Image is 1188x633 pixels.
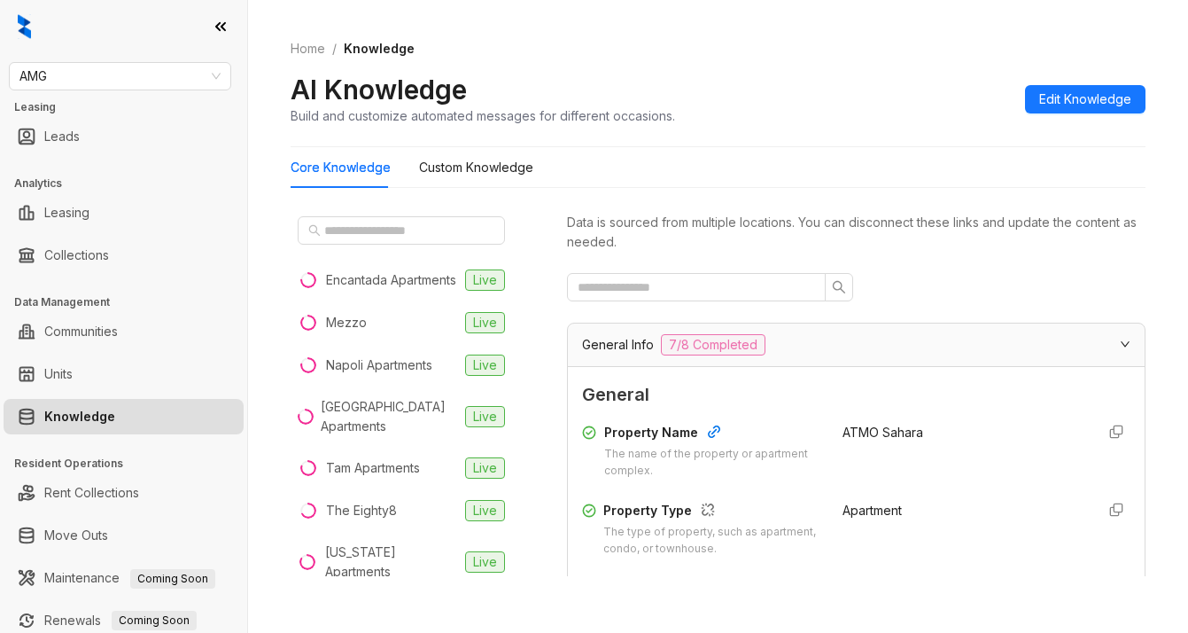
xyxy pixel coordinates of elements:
span: expanded [1120,339,1130,349]
div: Mezzo [326,313,367,332]
img: logo [18,14,31,39]
li: Communities [4,314,244,349]
div: Napoli Apartments [326,356,432,375]
h3: Data Management [14,294,247,310]
span: Live [465,500,505,521]
span: search [308,224,321,237]
span: search [832,280,846,294]
button: Edit Knowledge [1025,85,1145,113]
li: Rent Collections [4,475,244,511]
a: Leasing [44,195,89,231]
span: Live [465,312,505,333]
div: Core Knowledge [291,158,391,177]
a: Communities [44,314,118,349]
li: Leads [4,119,244,154]
div: The Eighty8 [326,501,397,520]
h2: AI Knowledge [291,73,467,106]
div: The type of property, such as apartment, condo, or townhouse. [603,524,821,558]
li: Leasing [4,195,244,231]
span: Live [465,457,505,479]
span: 7/8 Completed [661,334,765,356]
span: Live [465,551,505,573]
li: Collections [4,238,244,273]
h3: Resident Operations [14,456,247,472]
span: Coming Soon [112,611,197,630]
span: Coming Soon [130,569,215,589]
span: Live [465,270,505,291]
div: Property Type [603,501,821,524]
div: Tam Apartments [326,458,420,478]
a: Home [287,39,329,59]
li: Maintenance [4,560,244,596]
span: General Info [582,335,654,355]
div: General Info7/8 Completed [568,324,1145,366]
li: Move Outs [4,518,244,553]
a: Rent Collections [44,475,139,511]
a: Collections [44,238,109,273]
h3: Leasing [14,99,247,115]
span: ATMO Sahara [842,425,923,440]
div: Encantada Apartments [326,270,456,290]
div: [US_STATE] Apartments [325,543,458,582]
li: Knowledge [4,399,244,434]
div: The name of the property or apartment complex. [604,446,821,480]
div: Custom Knowledge [419,158,533,177]
span: AMG [19,63,221,90]
a: Units [44,356,73,392]
span: Live [465,355,505,376]
li: Units [4,356,244,392]
span: Knowledge [344,41,415,56]
span: General [582,381,1130,409]
span: Live [465,406,505,427]
div: Property Name [604,423,821,446]
h3: Analytics [14,176,247,191]
span: Edit Knowledge [1039,90,1131,109]
a: Leads [44,119,80,154]
div: Build and customize automated messages for different occasions. [291,106,675,125]
a: Knowledge [44,399,115,434]
a: Move Outs [44,518,108,553]
li: / [332,39,337,59]
div: Data is sourced from multiple locations. You can disconnect these links and update the content as... [567,213,1145,252]
div: [GEOGRAPHIC_DATA] Apartments [321,397,458,436]
span: Apartment [842,503,902,518]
